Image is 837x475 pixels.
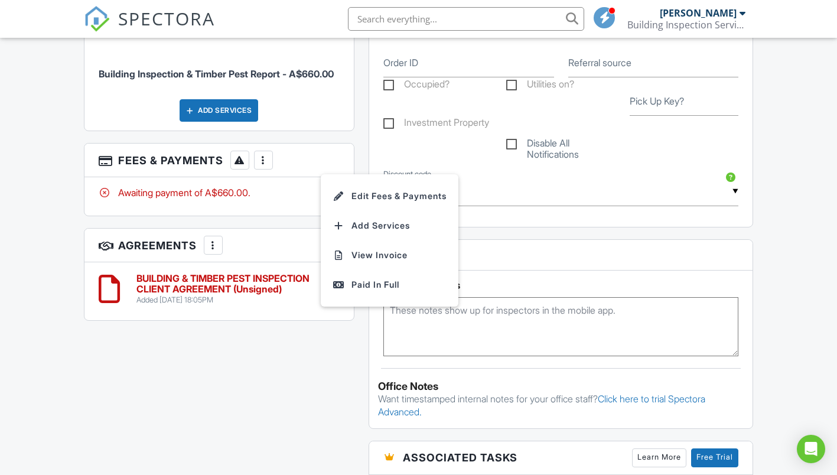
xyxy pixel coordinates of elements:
div: Awaiting payment of A$660.00. [99,186,340,199]
a: Learn More [632,448,686,467]
li: Service: Building Inspection & Timber Pest Report [99,46,340,90]
label: Disable All Notifications [506,138,615,152]
input: Search everything... [348,7,584,31]
div: Add Services [180,99,258,122]
div: [PERSON_NAME] [660,7,737,19]
h6: BUILDING & TIMBER PEST INSPECTION CLIENT AGREEMENT (Unsigned) [136,274,326,294]
h3: Notes [369,240,753,271]
label: Discount code [383,169,431,180]
div: Open Intercom Messenger [797,435,825,463]
div: Office Notes [378,380,744,392]
p: Want timestamped internal notes for your office staff? [378,392,744,419]
span: Associated Tasks [403,450,517,466]
div: Building Inspection Services [627,19,745,31]
h3: Agreements [84,229,354,262]
input: Pick Up Key? [630,87,738,116]
span: Building Inspection & Timber Pest Report - A$660.00 [99,68,334,80]
h5: Inspector Notes [383,279,738,291]
label: Pick Up Key? [630,95,684,108]
label: Order ID [383,56,418,69]
a: BUILDING & TIMBER PEST INSPECTION CLIENT AGREEMENT (Unsigned) Added [DATE] 18:05PM [136,274,326,305]
img: The Best Home Inspection Software - Spectora [84,6,110,32]
label: Occupied? [383,79,450,93]
a: SPECTORA [84,16,215,41]
label: Investment Property [383,117,489,132]
label: Utilities on? [506,79,574,93]
a: Free Trial [691,448,738,467]
label: Referral source [568,56,631,69]
span: SPECTORA [118,6,215,31]
h3: Fees & Payments [84,144,354,177]
div: Added [DATE] 18:05PM [136,295,326,305]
